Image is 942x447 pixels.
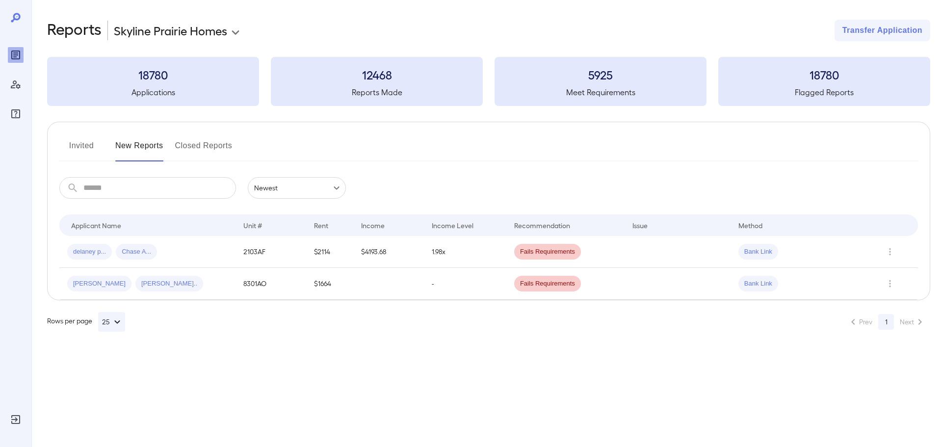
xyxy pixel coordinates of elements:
td: 2103AF [235,236,306,268]
div: FAQ [8,106,24,122]
button: page 1 [878,314,894,330]
span: Bank Link [738,279,778,289]
span: delaney p... [67,247,112,257]
h3: 18780 [718,67,930,82]
summary: 18780Applications12468Reports Made5925Meet Requirements18780Flagged Reports [47,57,930,106]
button: Row Actions [882,276,898,291]
h5: Reports Made [271,86,483,98]
div: Rows per page [47,312,125,332]
td: 1.98x [424,236,506,268]
div: Income Level [432,219,473,231]
button: Transfer Application [835,20,930,41]
button: Row Actions [882,244,898,260]
span: Fails Requirements [514,247,581,257]
div: Newest [248,177,346,199]
div: Rent [314,219,330,231]
div: Applicant Name [71,219,121,231]
div: Recommendation [514,219,570,231]
span: Fails Requirements [514,279,581,289]
td: 8301AO [235,268,306,300]
button: Closed Reports [175,138,233,161]
h3: 5925 [495,67,706,82]
div: Issue [632,219,648,231]
div: Log Out [8,412,24,427]
h3: 18780 [47,67,259,82]
div: Method [738,219,762,231]
button: Invited [59,138,104,161]
span: Bank Link [738,247,778,257]
div: Unit # [243,219,262,231]
button: New Reports [115,138,163,161]
h5: Applications [47,86,259,98]
p: Skyline Prairie Homes [114,23,227,38]
td: $2114 [306,236,353,268]
td: $1664 [306,268,353,300]
button: 25 [98,312,125,332]
span: Chase A... [116,247,157,257]
h5: Flagged Reports [718,86,930,98]
div: Income [361,219,385,231]
div: Manage Users [8,77,24,92]
span: [PERSON_NAME] [67,279,131,289]
td: $4193.68 [353,236,424,268]
h3: 12468 [271,67,483,82]
span: [PERSON_NAME].. [135,279,203,289]
h2: Reports [47,20,102,41]
nav: pagination navigation [843,314,930,330]
h5: Meet Requirements [495,86,706,98]
td: - [424,268,506,300]
div: Reports [8,47,24,63]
